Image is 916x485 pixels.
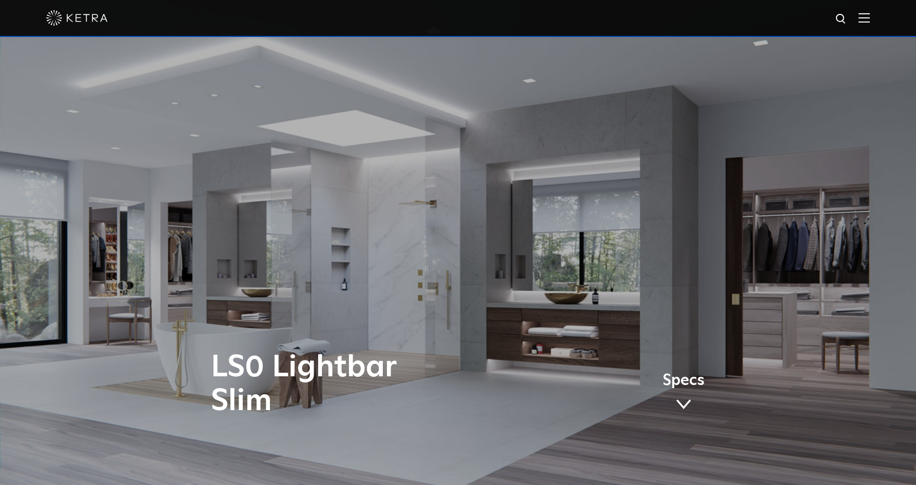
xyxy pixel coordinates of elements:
img: search icon [835,13,848,26]
img: ketra-logo-2019-white [46,10,108,26]
a: Specs [662,373,705,413]
img: Hamburger%20Nav.svg [859,13,870,23]
h1: LS0 Lightbar Slim [211,351,501,418]
span: Specs [662,373,705,388]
